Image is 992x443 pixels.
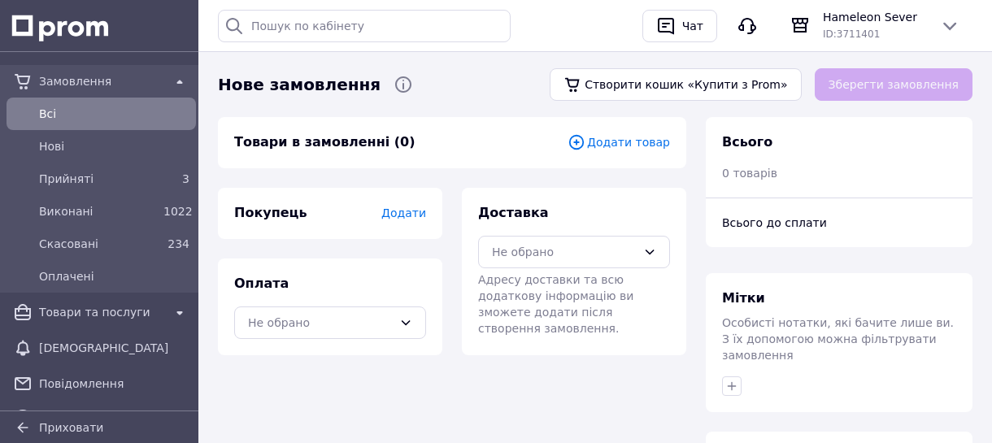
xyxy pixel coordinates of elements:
[642,10,717,42] button: Чат
[234,205,307,220] span: Покупець
[39,236,157,252] span: Скасовані
[39,106,189,122] span: Всi
[722,215,956,231] div: Всього до сплати
[39,138,189,154] span: Нові
[234,276,289,291] span: Оплата
[39,171,157,187] span: Прийняті
[39,268,189,284] span: Оплачені
[722,134,772,150] span: Всього
[39,340,189,356] span: [DEMOGRAPHIC_DATA]
[182,172,189,185] span: 3
[722,316,954,362] span: Особисті нотатки, які бачите лише ви. З їх допомогою можна фільтрувати замовлення
[218,10,511,42] input: Пошук по кабінету
[478,205,549,220] span: Доставка
[39,376,189,392] span: Повідомлення
[550,68,802,101] a: Створити кошик «Купити з Prom»
[381,206,426,219] span: Додати
[234,134,416,150] span: Товари в замовленні (0)
[823,9,927,25] span: Hameleon Sever
[679,14,707,38] div: Чат
[39,73,163,89] span: Замовлення
[39,421,103,434] span: Приховати
[168,237,189,250] span: 234
[823,28,880,40] span: ID: 3711401
[492,243,637,261] div: Не обрано
[218,73,381,97] span: Нове замовлення
[722,167,777,180] span: 0 товарів
[568,133,670,151] span: Додати товар
[248,314,393,332] div: Не обрано
[39,304,163,320] span: Товари та послуги
[163,205,193,218] span: 1022
[478,273,633,335] span: Адресу доставки та всю додаткову інформацію ви зможете додати після створення замовлення.
[39,203,157,219] span: Виконані
[722,290,765,306] span: Мітки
